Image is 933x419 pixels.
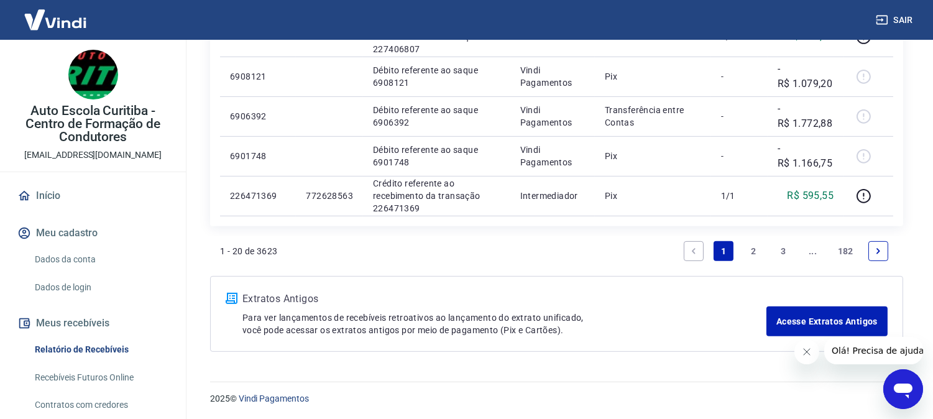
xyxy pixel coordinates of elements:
p: -R$ 1.079,20 [778,62,834,91]
p: 772628563 [306,190,353,202]
a: Jump forward [803,241,823,261]
a: Next page [868,241,888,261]
iframe: Fechar mensagem [794,339,819,364]
button: Sair [873,9,918,32]
p: Pix [605,70,701,83]
p: Intermediador [520,190,585,202]
p: -R$ 1.166,75 [778,141,834,171]
p: 2025 © [210,392,903,405]
a: Início [15,182,171,209]
p: Extratos Antigos [242,292,766,306]
p: Pix [605,150,701,162]
a: Dados de login [30,275,171,300]
p: Pix [605,190,701,202]
p: R$ 595,55 [788,188,834,203]
p: 6906392 [230,110,286,122]
a: Contratos com credores [30,392,171,418]
a: Previous page [684,241,704,261]
p: 1 - 20 de 3623 [220,245,278,257]
p: Débito referente ao saque 6908121 [373,64,500,89]
p: Débito referente ao saque 6901748 [373,144,500,168]
a: Relatório de Recebíveis [30,337,171,362]
p: - [721,150,758,162]
a: Page 1 is your current page [714,241,733,261]
a: Page 182 [833,241,858,261]
iframe: Mensagem da empresa [824,337,923,364]
button: Meu cadastro [15,219,171,247]
p: Auto Escola Curitiba - Centro de Formação de Condutores [10,104,176,144]
p: Transferência entre Contas [605,104,701,129]
iframe: Botão para abrir a janela de mensagens [883,369,923,409]
p: Para ver lançamentos de recebíveis retroativos ao lançamento do extrato unificado, você pode aces... [242,311,766,336]
a: Page 3 [773,241,793,261]
p: 1/1 [721,190,758,202]
a: Recebíveis Futuros Online [30,365,171,390]
p: 6901748 [230,150,286,162]
p: Vindi Pagamentos [520,64,585,89]
img: 27e6406d-5b77-479c-b466-f5229773544e.jpeg [68,50,118,99]
a: Dados da conta [30,247,171,272]
p: [EMAIL_ADDRESS][DOMAIN_NAME] [24,149,162,162]
button: Meus recebíveis [15,310,171,337]
p: - [721,110,758,122]
img: Vindi [15,1,96,39]
span: Olá! Precisa de ajuda? [7,9,104,19]
a: Page 2 [743,241,763,261]
p: 226471369 [230,190,286,202]
p: Débito referente ao saque 6906392 [373,104,500,129]
p: Vindi Pagamentos [520,104,585,129]
a: Vindi Pagamentos [239,394,309,403]
a: Acesse Extratos Antigos [766,306,888,336]
img: ícone [226,293,237,304]
p: Crédito referente ao recebimento da transação 226471369 [373,177,500,214]
p: 6908121 [230,70,286,83]
p: Vindi Pagamentos [520,144,585,168]
ul: Pagination [679,236,893,266]
p: - [721,70,758,83]
p: -R$ 1.772,88 [778,101,834,131]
